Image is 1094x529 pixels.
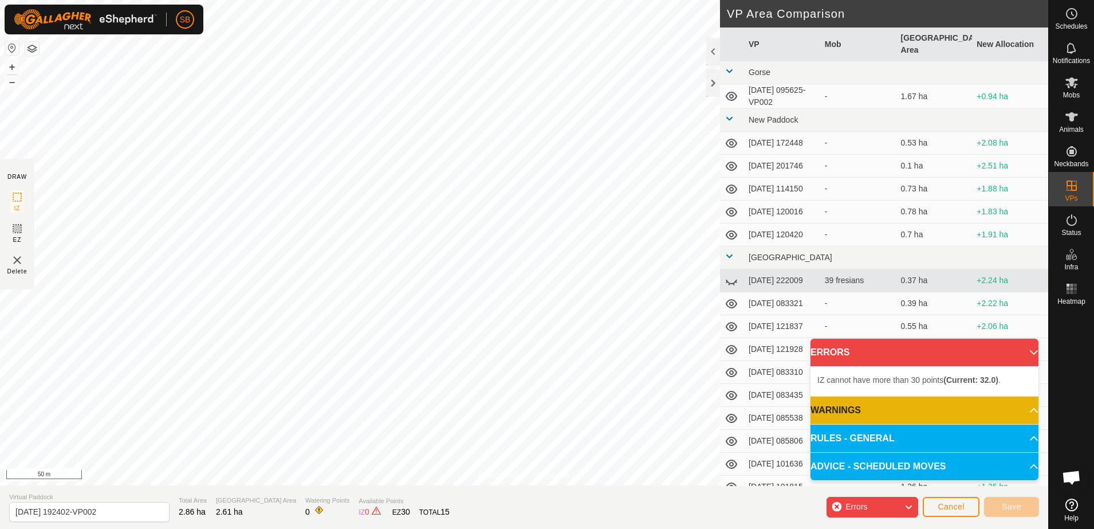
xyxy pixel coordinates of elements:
td: +1.91 ha [972,224,1048,246]
div: - [825,183,892,195]
td: [DATE] 121928 [744,338,820,361]
span: Delete [7,267,27,276]
span: Save [1002,502,1021,511]
td: [DATE] 222009 [744,269,820,292]
td: +2.06 ha [972,315,1048,338]
span: Available Points [359,496,450,506]
span: Status [1061,229,1081,236]
td: [DATE] 083435 [744,384,820,407]
button: Save [984,497,1039,517]
th: VP [744,28,820,61]
div: - [825,160,892,172]
span: IZ [14,204,21,213]
div: DRAW [7,173,27,181]
p-accordion-content: ERRORS [810,366,1038,396]
td: +2.24 ha [972,269,1048,292]
div: - [825,206,892,218]
button: – [5,75,19,89]
span: Mobs [1063,92,1080,99]
td: 0.39 ha [896,292,973,315]
td: +2.51 ha [972,155,1048,178]
button: + [5,60,19,74]
td: [DATE] 120016 [744,201,820,224]
a: Privacy Policy [479,471,522,481]
td: 0.37 ha [896,269,973,292]
span: 2.86 ha [179,507,206,516]
span: 2.61 ha [216,507,243,516]
h2: VP Area Comparison [727,7,1048,21]
td: [DATE] 201746 [744,155,820,178]
td: +2.22 ha [972,292,1048,315]
img: VP [10,253,24,267]
td: [DATE] 172448 [744,132,820,155]
span: New Paddock [749,115,798,124]
div: TOTAL [419,506,450,518]
div: - [825,297,892,309]
td: [DATE] 101636 [744,453,820,476]
td: 0.55 ha [896,315,973,338]
span: VPs [1065,195,1077,202]
span: Heatmap [1057,298,1085,305]
p-accordion-header: ERRORS [810,339,1038,366]
span: SB [180,14,191,26]
span: Watering Points [305,496,349,506]
td: 0.53 ha [896,132,973,155]
span: Schedules [1055,23,1087,30]
b: (Current: 32.0) [943,375,998,385]
td: 0.7 ha [896,224,973,246]
th: Mob [820,28,896,61]
p-accordion-header: ADVICE - SCHEDULED MOVES [810,453,1038,480]
span: 0 [305,507,310,516]
span: EZ [13,236,22,244]
td: +1.88 ha [972,178,1048,201]
td: [DATE] 114150 [744,178,820,201]
span: 15 [440,507,450,516]
td: +0.94 ha [972,84,1048,109]
td: [DATE] 101815 [744,476,820,499]
span: Animals [1059,126,1084,133]
span: IZ cannot have more than 30 points . [817,375,1001,385]
th: [GEOGRAPHIC_DATA] Area [896,28,973,61]
th: New Allocation [972,28,1048,61]
td: [DATE] 083321 [744,292,820,315]
div: - [825,91,892,103]
div: EZ [392,506,410,518]
span: Gorse [749,68,770,77]
span: Errors [845,502,867,511]
div: 39 fresians [825,275,892,287]
a: Help [1049,494,1094,526]
td: [DATE] 083310 [744,361,820,384]
span: [GEOGRAPHIC_DATA] [749,253,832,262]
span: WARNINGS [810,403,861,417]
div: - [825,137,892,149]
div: IZ [359,506,383,518]
span: ERRORS [810,346,849,359]
span: Cancel [938,502,965,511]
span: RULES - GENERAL [810,432,895,445]
button: Reset Map [5,41,19,55]
span: Total Area [179,496,207,506]
img: Gallagher Logo [14,9,157,30]
td: [DATE] 085806 [744,430,820,453]
td: [DATE] 085538 [744,407,820,430]
span: ADVICE - SCHEDULED MOVES [810,460,946,473]
span: [GEOGRAPHIC_DATA] Area [216,496,296,506]
span: Help [1064,515,1079,522]
button: Map Layers [25,42,39,56]
span: Notifications [1053,57,1090,64]
td: 0.1 ha [896,155,973,178]
td: +2.08 ha [972,132,1048,155]
td: [DATE] 120420 [744,224,820,246]
td: 0.73 ha [896,178,973,201]
td: [DATE] 095625-VP002 [744,84,820,109]
div: - [825,320,892,332]
a: Contact Us [536,471,569,481]
div: Open chat [1054,460,1089,495]
div: - [825,229,892,241]
span: Neckbands [1054,160,1088,167]
td: 1.67 ha [896,84,973,109]
td: [DATE] 121837 [744,315,820,338]
button: Cancel [923,497,979,517]
span: Virtual Paddock [9,492,170,502]
p-accordion-header: RULES - GENERAL [810,425,1038,452]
